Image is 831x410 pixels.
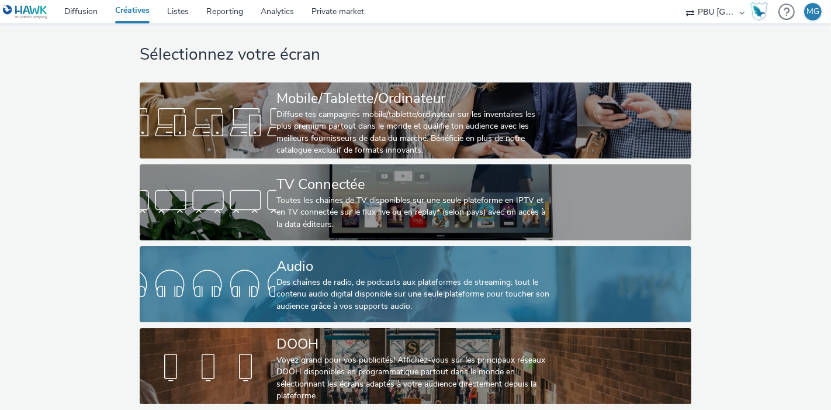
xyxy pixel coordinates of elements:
[140,328,691,404] a: DOOHVoyez grand pour vos publicités! Affichez-vous sur les principaux réseaux DOOH disponibles en...
[806,3,819,20] div: MG
[140,164,691,240] a: TV ConnectéeToutes les chaines de TV disponibles sur une seule plateforme en IPTV et en TV connec...
[276,195,550,230] div: Toutes les chaines de TV disponibles sur une seule plateforme en IPTV et en TV connectée sur le f...
[276,277,550,312] div: Des chaînes de radio, de podcasts aux plateformes de streaming: tout le contenu audio digital dis...
[3,5,48,19] img: undefined Logo
[750,2,773,21] a: Hawk Academy
[750,2,768,21] img: Hawk Academy
[140,82,691,159] a: Mobile/Tablette/OrdinateurDiffuse tes campagnes mobile/tablette/ordinateur sur les inventaires le...
[140,44,691,66] h1: Sélectionnez votre écran
[276,354,550,402] div: Voyez grand pour vos publicités! Affichez-vous sur les principaux réseaux DOOH disponibles en pro...
[276,256,550,277] div: Audio
[276,174,550,195] div: TV Connectée
[276,334,550,354] div: DOOH
[140,246,691,322] a: AudioDes chaînes de radio, de podcasts aux plateformes de streaming: tout le contenu audio digita...
[276,88,550,109] div: Mobile/Tablette/Ordinateur
[276,109,550,157] div: Diffuse tes campagnes mobile/tablette/ordinateur sur les inventaires les plus premium partout dan...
